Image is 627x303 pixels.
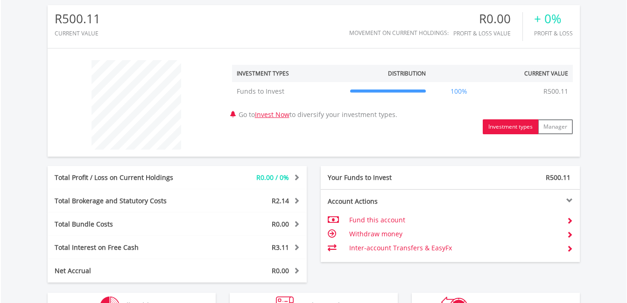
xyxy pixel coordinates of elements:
[55,12,100,26] div: R500.11
[453,12,522,26] div: R0.00
[453,30,522,36] div: Profit & Loss Value
[272,266,289,275] span: R0.00
[48,243,199,252] div: Total Interest on Free Cash
[272,243,289,252] span: R3.11
[538,119,573,134] button: Manager
[546,173,571,182] span: R500.11
[534,12,573,26] div: + 0%
[48,220,199,229] div: Total Bundle Costs
[539,82,573,101] td: R500.11
[256,173,289,182] span: R0.00 / 0%
[272,196,289,205] span: R2.14
[483,119,538,134] button: Investment types
[349,213,559,227] td: Fund this account
[232,65,345,82] th: Investment types
[534,30,573,36] div: Profit & Loss
[321,173,451,182] div: Your Funds to Invest
[55,30,100,36] div: CURRENT VALUE
[48,173,199,182] div: Total Profit / Loss on Current Holdings
[321,197,451,206] div: Account Actions
[255,110,289,119] a: Invest Now
[349,30,449,36] div: Movement on Current Holdings:
[232,82,345,101] td: Funds to Invest
[487,65,573,82] th: Current Value
[48,196,199,206] div: Total Brokerage and Statutory Costs
[48,266,199,275] div: Net Accrual
[225,55,580,134] div: Go to to diversify your investment types.
[388,69,426,77] div: Distribution
[349,227,559,241] td: Withdraw money
[349,241,559,255] td: Inter-account Transfers & EasyFx
[430,82,487,101] td: 100%
[272,220,289,228] span: R0.00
